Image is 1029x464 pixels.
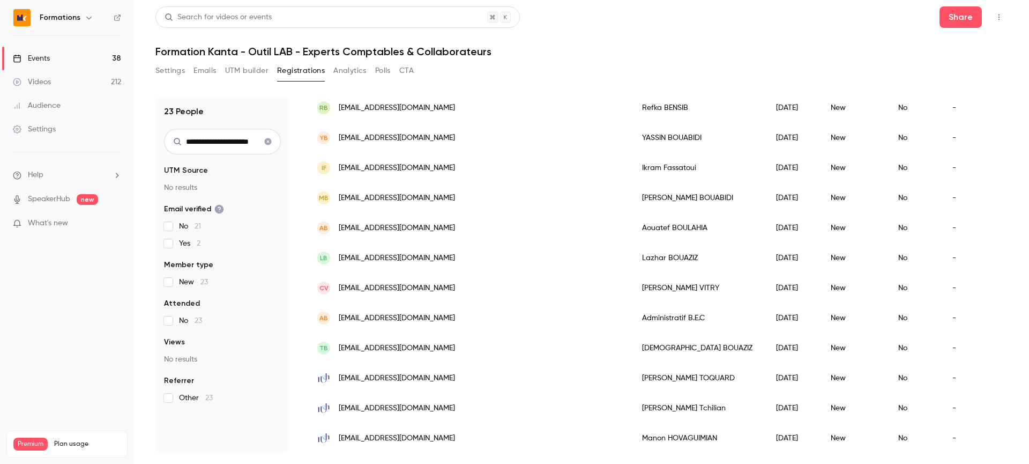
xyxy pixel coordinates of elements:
[179,393,213,403] span: Other
[13,100,61,111] div: Audience
[765,333,820,363] div: [DATE]
[888,153,942,183] div: No
[164,165,208,176] span: UTM Source
[888,123,942,153] div: No
[179,221,201,232] span: No
[319,283,329,293] span: CV
[820,303,888,333] div: New
[765,183,820,213] div: [DATE]
[164,204,224,215] span: Email verified
[13,77,51,87] div: Videos
[765,363,820,393] div: [DATE]
[942,303,983,333] div: -
[339,373,455,384] span: [EMAIL_ADDRESS][DOMAIN_NAME]
[108,219,121,229] iframe: Noticeable Trigger
[820,243,888,273] div: New
[164,337,185,348] span: Views
[319,343,328,353] span: TB
[942,123,983,153] div: -
[942,153,983,183] div: -
[942,213,983,243] div: -
[339,283,455,294] span: [EMAIL_ADDRESS][DOMAIN_NAME]
[339,193,455,204] span: [EMAIL_ADDRESS][DOMAIN_NAME]
[631,303,765,333] div: Administratif B.E.C
[631,123,765,153] div: YASSIN BOUABIDI
[339,132,455,144] span: [EMAIL_ADDRESS][DOMAIN_NAME]
[820,423,888,453] div: New
[631,243,765,273] div: Lazhar BOUAZIZ
[888,333,942,363] div: No
[765,423,820,453] div: [DATE]
[888,303,942,333] div: No
[942,243,983,273] div: -
[631,93,765,123] div: Refka BENSIB
[13,170,121,181] li: help-dropdown-opener
[155,45,1008,58] h1: Formation Kanta - Outil LAB - Experts Comptables & Collaborateurs
[319,313,328,323] span: AB
[631,423,765,453] div: Manon HOVAGUIMIAN
[631,363,765,393] div: [PERSON_NAME] TOQUARD
[317,372,330,385] img: hethconseils.fr
[820,93,888,123] div: New
[164,298,200,309] span: Attended
[195,317,202,325] span: 23
[888,93,942,123] div: No
[942,93,983,123] div: -
[164,375,194,386] span: Referrer
[888,183,942,213] div: No
[339,433,455,444] span: [EMAIL_ADDRESS][DOMAIN_NAME]
[942,333,983,363] div: -
[942,363,983,393] div: -
[179,277,208,288] span: New
[820,153,888,183] div: New
[631,333,765,363] div: [DEMOGRAPHIC_DATA] BOUAZIZ
[339,102,455,114] span: [EMAIL_ADDRESS][DOMAIN_NAME]
[765,273,820,303] div: [DATE]
[339,313,455,324] span: [EMAIL_ADDRESS][DOMAIN_NAME]
[888,423,942,453] div: No
[13,438,48,451] span: Premium
[820,213,888,243] div: New
[888,393,942,423] div: No
[333,62,367,79] button: Analytics
[765,153,820,183] div: [DATE]
[13,53,50,64] div: Events
[888,363,942,393] div: No
[339,163,455,174] span: [EMAIL_ADDRESS][DOMAIN_NAME]
[942,273,983,303] div: -
[939,6,982,28] button: Share
[13,9,31,26] img: Formations
[193,62,216,79] button: Emails
[319,223,328,233] span: AB
[54,440,121,448] span: Plan usage
[765,303,820,333] div: [DATE]
[820,393,888,423] div: New
[765,243,820,273] div: [DATE]
[631,213,765,243] div: Aouatef BOULAHIA
[28,194,70,205] a: SpeakerHub
[339,343,455,354] span: [EMAIL_ADDRESS][DOMAIN_NAME]
[164,182,281,193] p: No results
[888,273,942,303] div: No
[317,432,330,445] img: hethconseils.fr
[631,153,765,183] div: Ikram Fassatoui
[28,218,68,229] span: What's new
[888,243,942,273] div: No
[317,402,330,415] img: hethconseils.fr
[765,393,820,423] div: [DATE]
[631,183,765,213] div: [PERSON_NAME] BOUABIDI
[375,62,391,79] button: Polls
[165,12,272,23] div: Search for videos or events
[322,163,326,173] span: IF
[339,253,455,264] span: [EMAIL_ADDRESS][DOMAIN_NAME]
[820,363,888,393] div: New
[179,238,200,249] span: Yes
[155,62,185,79] button: Settings
[820,183,888,213] div: New
[13,124,56,135] div: Settings
[820,273,888,303] div: New
[888,213,942,243] div: No
[164,105,204,118] h1: 23 People
[40,12,80,23] h6: Formations
[765,123,820,153] div: [DATE]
